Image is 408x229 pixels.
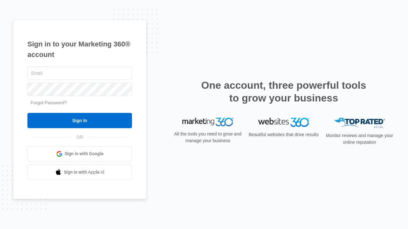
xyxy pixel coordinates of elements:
[27,66,132,80] input: Email
[182,118,233,127] img: Marketing 360
[27,39,132,60] h1: Sign in to your Marketing 360® account
[27,113,132,128] input: Sign In
[334,118,385,128] img: Top Rated Local
[31,100,67,105] a: Forgot Password?
[172,131,244,144] p: All the tools you need to grow and manage your business
[199,79,368,104] h2: One account, three powerful tools to grow your business
[64,169,105,176] span: Sign in with Apple Id
[27,165,132,180] a: Sign in with Apple Id
[27,146,132,162] a: Sign in with Google
[248,131,319,138] p: Beautiful websites that drive results
[258,118,309,127] img: Websites 360
[72,134,88,141] span: OR
[65,150,104,157] span: Sign in with Google
[324,132,395,146] p: Monitor reviews and manage your online reputation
